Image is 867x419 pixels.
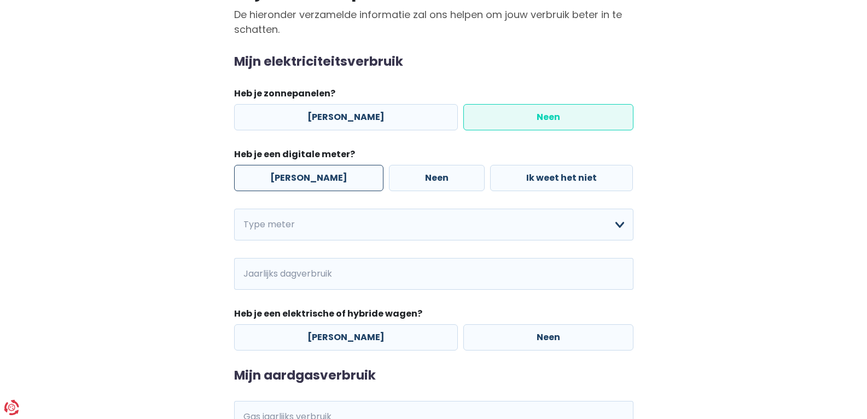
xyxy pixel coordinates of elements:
[389,165,485,191] label: Neen
[234,148,633,165] legend: Heb je een digitale meter?
[234,87,633,104] legend: Heb je zonnepanelen?
[490,165,633,191] label: Ik weet het niet
[234,368,633,383] h2: Mijn aardgasverbruik
[234,258,264,290] span: kWh
[234,324,458,351] label: [PERSON_NAME]
[463,104,633,130] label: Neen
[234,165,383,191] label: [PERSON_NAME]
[234,307,633,324] legend: Heb je een elektrische of hybride wagen?
[234,7,633,37] p: De hieronder verzamelde informatie zal ons helpen om jouw verbruik beter in te schatten.
[234,104,458,130] label: [PERSON_NAME]
[234,54,633,70] h2: Mijn elektriciteitsverbruik
[463,324,633,351] label: Neen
